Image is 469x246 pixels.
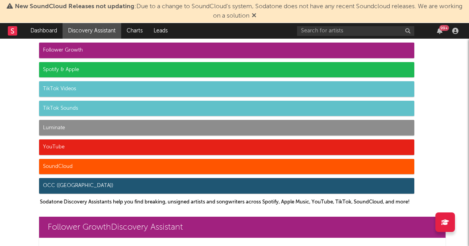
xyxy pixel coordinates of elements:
span: New SoundCloud Releases not updating [15,4,134,10]
div: SoundCloud [39,159,414,175]
div: Luminate [39,120,414,135]
div: 99 + [439,25,449,31]
span: : Due to a change to SoundCloud's system, Sodatone does not have any recent Soundcloud releases. ... [15,4,462,19]
div: OCC ([GEOGRAPHIC_DATA]) [39,178,414,194]
div: TikTok Videos [39,81,414,97]
p: Sodatone Discovery Assistants help you find breaking, unsigned artists and songwriters across Spo... [40,198,414,207]
a: Discovery Assistant [63,23,121,39]
a: Charts [121,23,148,39]
div: Follower Growth [39,43,414,58]
span: Dismiss [252,13,256,19]
a: Leads [148,23,173,39]
div: YouTube [39,139,414,155]
a: Follower GrowthDiscovery Assistant [39,217,446,238]
a: Dashboard [25,23,63,39]
input: Search for artists [297,26,414,36]
div: TikTok Sounds [39,101,414,116]
button: 99+ [437,28,442,34]
div: Spotify & Apple [39,62,414,78]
